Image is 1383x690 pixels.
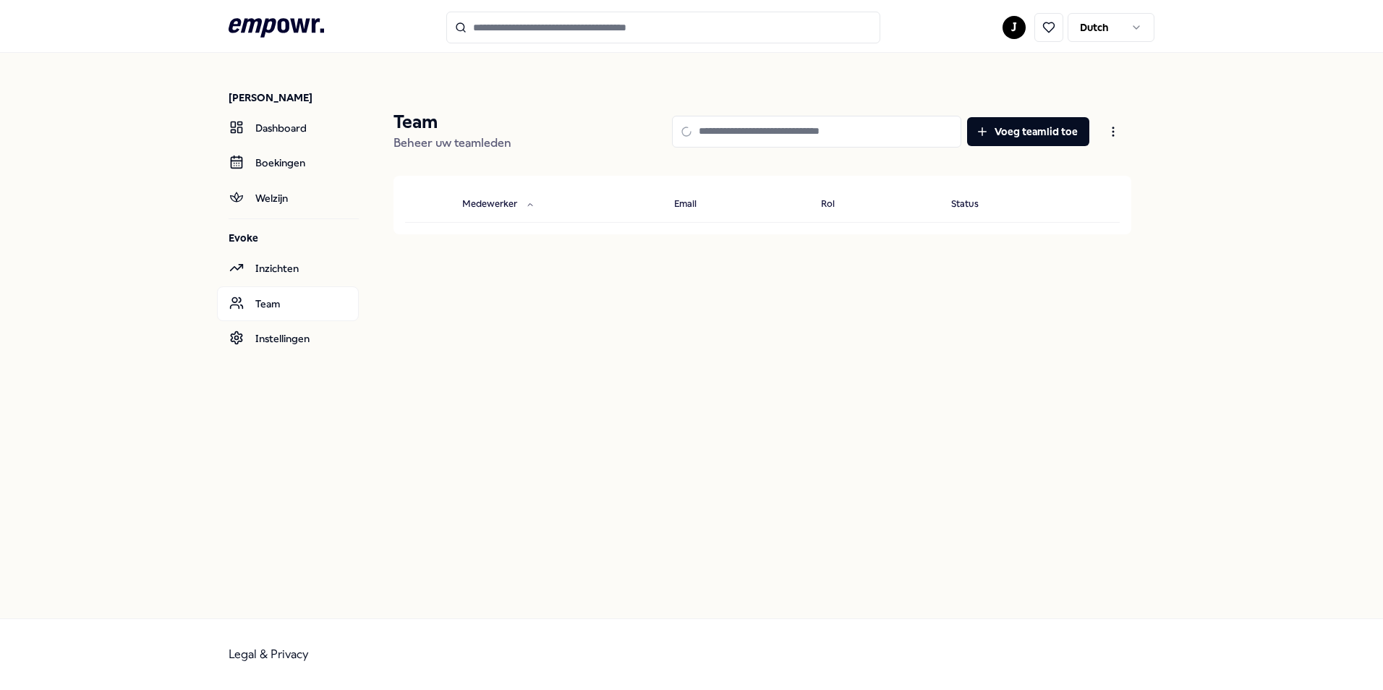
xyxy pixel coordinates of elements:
[451,190,546,219] button: Medewerker
[217,145,359,180] a: Boekingen
[217,181,359,216] a: Welzijn
[446,12,880,43] input: Search for products, categories or subcategories
[1003,16,1026,39] button: J
[217,111,359,145] a: Dashboard
[393,111,511,134] p: Team
[229,90,359,105] p: [PERSON_NAME]
[217,321,359,356] a: Instellingen
[217,286,359,321] a: Team
[809,190,864,219] button: Rol
[663,190,725,219] button: Email
[217,251,359,286] a: Inzichten
[229,647,309,661] a: Legal & Privacy
[229,231,359,245] p: Evoke
[393,136,511,150] span: Beheer uw teamleden
[967,117,1089,146] button: Voeg teamlid toe
[940,190,1008,219] button: Status
[1095,117,1131,146] button: Open menu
